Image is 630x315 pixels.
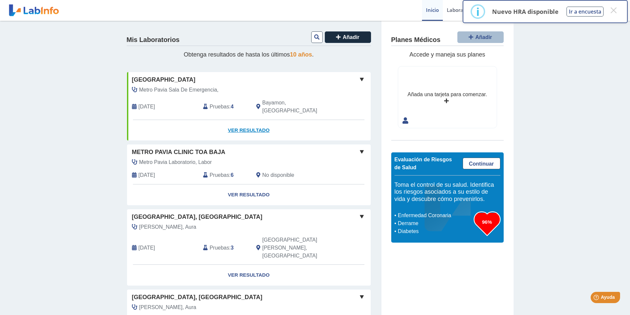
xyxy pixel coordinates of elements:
[391,36,441,44] h4: Planes Médicos
[139,303,196,311] span: Delgado Cifuentes, Aura
[469,161,494,167] span: Continuar
[262,99,335,115] span: Bayamon, PR
[231,172,234,178] b: 6
[396,212,474,219] li: Enfermedad Coronaria
[571,289,623,308] iframe: Help widget launcher
[474,218,500,226] h3: 96%
[407,91,487,98] div: Añada una tarjeta para comenzar.
[139,171,155,179] span: 2025-06-23
[198,99,251,115] div: :
[139,158,212,166] span: Metro Pavia Laboratorio, Labor
[395,157,452,170] span: Evaluación de Riesgos de Salud
[396,227,474,235] li: Diabetes
[343,34,359,40] span: Añadir
[457,31,504,43] button: Añadir
[262,236,335,260] span: San Juan, PR
[231,245,234,251] b: 3
[262,171,294,179] span: No disponible
[409,51,485,58] span: Accede y maneja sus planes
[475,34,492,40] span: Añadir
[184,51,314,58] span: Obtenga resultados de hasta los últimos .
[139,86,219,94] span: Metro Pavia Sala De Emergencia,
[132,148,226,157] span: Metro Pavia Clinic Toa Baja
[396,219,474,227] li: Derrame
[210,103,229,111] span: Pruebas
[325,31,371,43] button: Añadir
[132,293,263,302] span: [GEOGRAPHIC_DATA], [GEOGRAPHIC_DATA]
[608,4,619,16] button: Close this dialog
[210,244,229,252] span: Pruebas
[463,158,500,169] a: Continuar
[127,184,371,205] a: Ver Resultado
[395,181,500,203] h5: Toma el control de su salud. Identifica los riesgos asociados a su estilo de vida y descubre cómo...
[210,171,229,179] span: Pruebas
[127,36,180,44] h4: Mis Laboratorios
[139,223,196,231] span: Delgado Cifuentes, Aura
[476,6,480,18] div: i
[492,8,559,16] p: Nuevo HRA disponible
[132,213,263,221] span: [GEOGRAPHIC_DATA], [GEOGRAPHIC_DATA]
[127,265,371,286] a: Ver Resultado
[231,104,234,109] b: 4
[198,236,251,260] div: :
[290,51,312,58] span: 10 años
[127,120,371,141] a: Ver Resultado
[198,171,251,179] div: :
[139,103,155,111] span: 2025-09-27
[132,75,195,84] span: [GEOGRAPHIC_DATA]
[139,244,155,252] span: 2023-06-14
[567,7,604,17] button: Ir a encuesta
